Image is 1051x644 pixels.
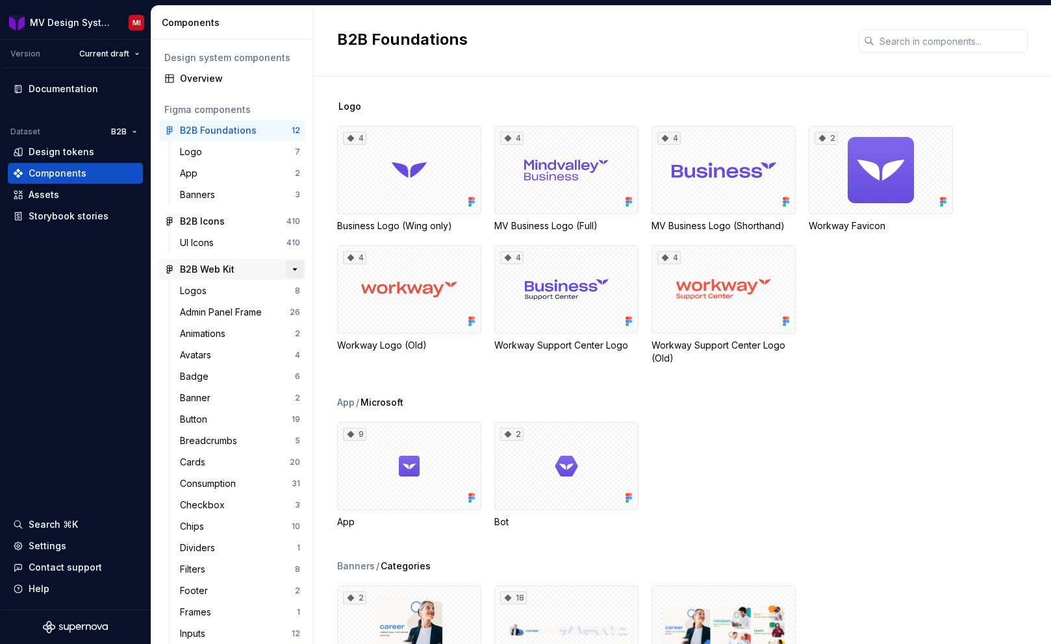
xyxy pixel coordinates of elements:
[29,210,108,223] div: Storybook stories
[175,409,305,430] a: Button19
[175,516,305,537] a: Chips10
[286,238,300,248] div: 410
[381,560,431,573] span: Categories
[3,8,148,36] button: MV Design SystemMI
[338,100,361,113] span: Logo
[133,18,141,28] div: MI
[29,188,59,201] div: Assets
[180,563,210,576] div: Filters
[180,284,212,297] div: Logos
[30,16,113,29] div: MV Design System
[175,366,305,387] a: Badge6
[111,127,127,137] span: B2B
[164,103,300,116] div: Figma components
[180,584,213,597] div: Footer
[159,68,305,89] a: Overview
[295,350,300,360] div: 4
[180,541,220,554] div: Dividers
[8,184,143,205] a: Assets
[180,349,216,362] div: Avatars
[292,478,300,489] div: 31
[175,388,305,408] a: Banner2
[657,132,681,145] div: 4
[500,132,524,145] div: 4
[175,163,305,184] a: App2
[180,413,212,426] div: Button
[295,586,300,596] div: 2
[175,623,305,644] a: Inputs12
[343,251,366,264] div: 4
[43,621,108,634] svg: Supernova Logo
[180,327,231,340] div: Animations
[652,245,796,365] div: 4Workway Support Center Logo (Old)
[657,251,681,264] div: 4
[292,125,300,136] div: 12
[180,145,207,158] div: Logo
[180,477,241,490] div: Consumption
[494,219,639,232] div: MV Business Logo (Full)
[295,500,300,510] div: 3
[343,428,366,441] div: 9
[376,560,379,573] span: /
[175,302,305,323] a: Admin Panel Frame26
[337,515,481,528] div: App
[8,206,143,227] a: Storybook stories
[337,245,481,365] div: 4Workway Logo (Old)
[815,132,838,145] div: 2
[295,190,300,200] div: 3
[295,564,300,575] div: 8
[180,306,267,319] div: Admin Panel Frame
[175,495,305,515] a: Checkbox3
[343,132,366,145] div: 4
[494,245,639,365] div: 4Workway Support Center Logo
[337,29,843,50] h2: B2B Foundations
[29,582,49,595] div: Help
[175,280,305,301] a: Logos8
[297,543,300,553] div: 1
[159,211,305,232] a: B2B Icons410
[180,188,220,201] div: Banners
[337,219,481,232] div: Business Logo (Wing only)
[295,328,300,339] div: 2
[337,396,355,409] div: App
[809,219,953,232] div: Workway Favicon
[29,145,94,158] div: Design tokens
[295,168,300,179] div: 2
[175,323,305,344] a: Animations2
[175,559,305,580] a: Filters8
[874,29,1028,53] input: Search in components...
[175,142,305,162] a: Logo7
[8,536,143,556] a: Settings
[290,457,300,467] div: 20
[292,521,300,532] div: 10
[343,591,366,604] div: 2
[29,82,98,95] div: Documentation
[180,263,234,276] div: B2B Web Kit
[175,580,305,601] a: Footer2
[8,557,143,578] button: Contact support
[175,602,305,623] a: Frames1
[9,15,25,31] img: b3ac2a31-7ea9-4fd1-9cb6-08b90a735998.png
[494,126,639,232] div: 4MV Business Logo (Full)
[361,396,403,409] span: Microsoft
[8,142,143,162] a: Design tokens
[29,167,86,180] div: Components
[159,259,305,280] a: B2B Web Kit
[105,123,143,141] button: B2B
[337,126,481,232] div: 4Business Logo (Wing only)
[652,126,796,232] div: 4MV Business Logo (Shorthand)
[337,339,481,352] div: Workway Logo (Old)
[180,520,209,533] div: Chips
[500,251,524,264] div: 4
[297,607,300,617] div: 1
[180,627,210,640] div: Inputs
[180,456,210,469] div: Cards
[286,216,300,227] div: 410
[175,473,305,494] a: Consumption31
[494,339,639,352] div: Workway Support Center Logo
[29,539,66,552] div: Settings
[180,606,216,619] div: Frames
[337,560,375,573] div: Banners
[180,499,230,512] div: Checkbox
